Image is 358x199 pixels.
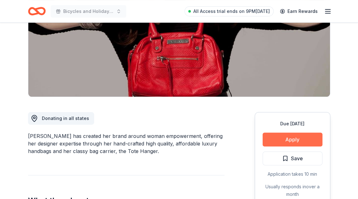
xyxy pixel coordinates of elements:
[263,151,322,165] button: Save
[263,133,322,146] button: Apply
[28,4,46,19] a: Home
[185,6,274,16] a: All Access trial ends on 9PM[DATE]
[291,154,303,162] span: Save
[263,183,322,198] div: Usually responds in over a month
[263,170,322,178] div: Application takes 10 min
[263,120,322,128] div: Due [DATE]
[51,5,126,18] button: Bicycles and Holiday Bells
[276,6,321,17] a: Earn Rewards
[42,116,89,121] span: Donating in all states
[193,8,270,15] span: All Access trial ends on 9PM[DATE]
[28,132,224,155] div: [PERSON_NAME] has created her brand around woman empowerment, offering her designer expertise thr...
[63,8,114,15] span: Bicycles and Holiday Bells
